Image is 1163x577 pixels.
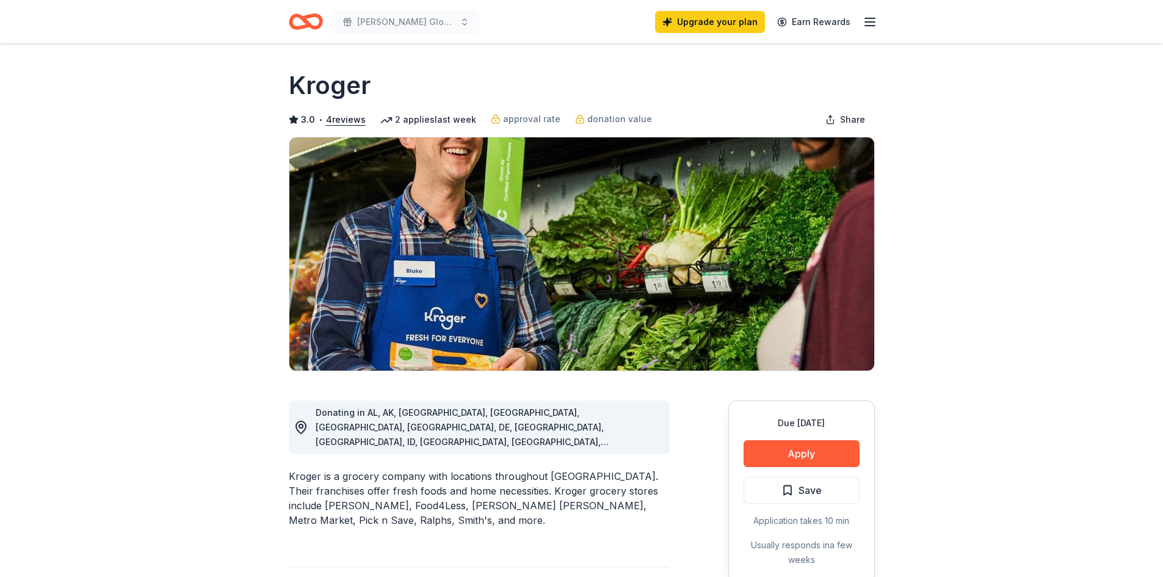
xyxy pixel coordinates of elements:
[289,137,874,371] img: Image for Kroger
[503,112,560,126] span: approval rate
[744,440,860,467] button: Apply
[318,115,322,125] span: •
[816,107,875,132] button: Share
[289,68,371,103] h1: Kroger
[744,538,860,567] div: Usually responds in a few weeks
[587,112,652,126] span: donation value
[770,11,858,33] a: Earn Rewards
[744,416,860,430] div: Due [DATE]
[357,15,455,29] span: [PERSON_NAME] Global Prep Academy at [PERSON_NAME]
[333,10,479,34] button: [PERSON_NAME] Global Prep Academy at [PERSON_NAME]
[744,477,860,504] button: Save
[380,112,476,127] div: 2 applies last week
[289,469,670,528] div: Kroger is a grocery company with locations throughout [GEOGRAPHIC_DATA]. Their franchises offer f...
[289,7,323,36] a: Home
[575,112,652,126] a: donation value
[655,11,765,33] a: Upgrade your plan
[799,482,822,498] span: Save
[326,112,366,127] button: 4reviews
[491,112,560,126] a: approval rate
[744,513,860,528] div: Application takes 10 min
[316,407,609,564] span: Donating in AL, AK, [GEOGRAPHIC_DATA], [GEOGRAPHIC_DATA], [GEOGRAPHIC_DATA], [GEOGRAPHIC_DATA], D...
[301,112,315,127] span: 3.0
[840,112,865,127] span: Share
